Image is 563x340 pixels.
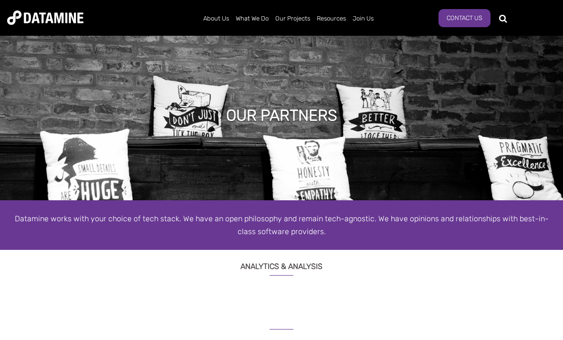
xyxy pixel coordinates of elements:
[7,10,83,25] img: Datamine
[200,6,232,31] a: About Us
[226,105,337,126] h1: OUR PARTNERS
[232,6,272,31] a: What We Do
[438,9,490,27] a: Contact Us
[7,212,556,238] div: Datamine works with your choice of tech stack. We have an open philosophy and remain tech-agnosti...
[349,6,377,31] a: Join Us
[7,250,556,276] h3: ANALYTICS & ANALYSIS
[272,6,313,31] a: Our Projects
[313,6,349,31] a: Resources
